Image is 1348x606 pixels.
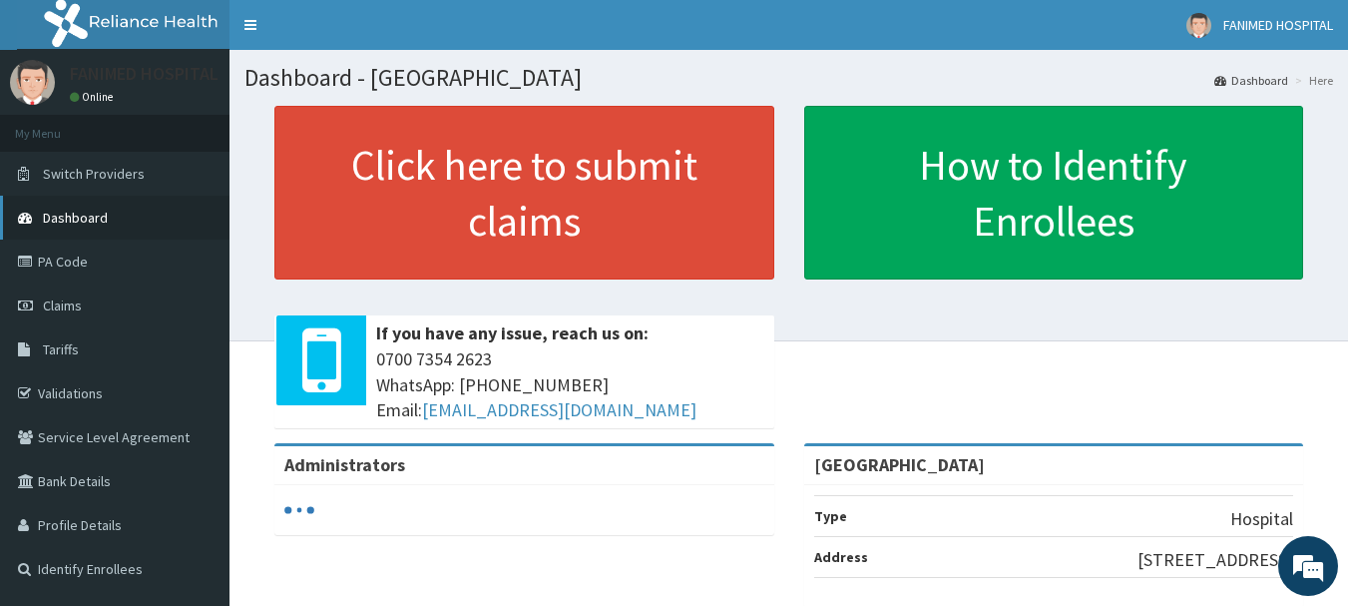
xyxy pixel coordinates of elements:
span: FANIMED HOSPITAL [1223,16,1333,34]
svg: audio-loading [284,495,314,525]
li: Here [1290,72,1333,89]
a: Online [70,90,118,104]
span: Dashboard [43,209,108,227]
b: If you have any issue, reach us on: [376,321,649,344]
b: Address [814,548,868,566]
img: User Image [1186,13,1211,38]
p: [STREET_ADDRESS] [1137,547,1293,573]
span: Claims [43,297,82,314]
a: Click here to submit claims [274,106,774,280]
p: Hospital [1230,506,1293,532]
span: Switch Providers [43,165,145,183]
b: Administrators [284,453,405,476]
strong: [GEOGRAPHIC_DATA] [814,453,985,476]
span: Tariffs [43,340,79,358]
a: How to Identify Enrollees [804,106,1304,280]
h1: Dashboard - [GEOGRAPHIC_DATA] [244,65,1333,91]
p: FANIMED HOSPITAL [70,65,219,83]
a: [EMAIL_ADDRESS][DOMAIN_NAME] [422,398,696,421]
b: Type [814,507,847,525]
a: Dashboard [1214,72,1288,89]
img: User Image [10,60,55,105]
span: 0700 7354 2623 WhatsApp: [PHONE_NUMBER] Email: [376,346,764,423]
